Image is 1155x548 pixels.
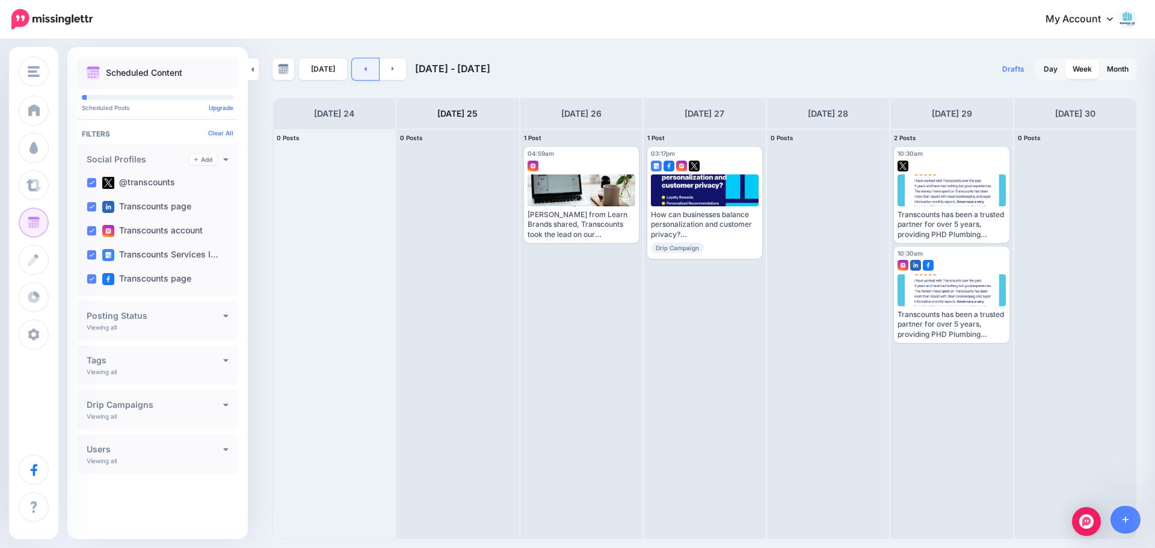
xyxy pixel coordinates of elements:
div: How can businesses balance personalization and customer privacy? Read more 👉 [URL] #personalizati... [651,210,759,239]
span: [DATE] - [DATE] [415,63,490,75]
span: 1 Post [647,134,665,141]
h4: [DATE] 28 [808,106,848,121]
a: Day [1036,60,1065,79]
span: 03:17pm [651,150,675,157]
h4: [DATE] 26 [561,106,602,121]
a: Clear All [208,129,233,137]
a: My Account [1033,5,1137,34]
p: Viewing all [87,457,117,464]
label: Transcounts page [102,273,191,285]
img: calendar.png [87,66,100,79]
a: Upgrade [209,104,233,111]
div: Transcounts has been a trusted partner for over 5 years, providing PHD Plumbing Heating & Drainag... [898,210,1005,239]
div: Transcounts has been a trusted partner for over 5 years, providing PHD Plumbing Heating & Drainag... [898,310,1005,339]
span: 0 Posts [277,134,300,141]
a: Week [1065,60,1099,79]
h4: Users [87,445,223,454]
label: @transcounts [102,177,175,189]
p: Viewing all [87,324,117,331]
div: Open Intercom Messenger [1072,507,1101,536]
h4: Tags [87,356,223,365]
h4: [DATE] 30 [1055,106,1095,121]
img: Missinglettr [11,9,93,29]
a: Drafts [995,58,1032,80]
img: linkedin-square.png [910,260,921,271]
img: instagram-square.png [102,225,114,237]
span: 10:30am [898,250,923,257]
a: [DATE] [299,58,347,80]
span: 0 Posts [400,134,423,141]
label: Transcounts account [102,225,203,237]
img: facebook-square.png [923,260,934,271]
img: instagram-square.png [676,161,687,171]
img: twitter-square.png [102,177,114,189]
img: facebook-square.png [664,161,674,171]
span: 0 Posts [1018,134,1041,141]
h4: [DATE] 25 [437,106,478,121]
img: twitter-square.png [689,161,700,171]
h4: [DATE] 29 [932,106,972,121]
img: google_business-square.png [651,161,662,171]
span: 04:59am [528,150,554,157]
p: Scheduled Content [106,69,182,77]
img: calendar-grey-darker.png [278,64,289,75]
img: twitter-square.png [898,161,908,171]
p: Scheduled Posts [82,105,233,111]
h4: Social Profiles [87,155,189,164]
span: 10:30am [898,150,923,157]
h4: [DATE] 24 [314,106,354,121]
img: instagram-square.png [898,260,908,271]
p: Viewing all [87,368,117,375]
span: 2 Posts [894,134,916,141]
a: Add [189,154,217,165]
h4: Filters [82,129,233,138]
span: Drip Campaign [651,242,704,253]
span: Drafts [1002,66,1024,73]
label: Transcounts page [102,201,191,213]
img: facebook-square.png [102,273,114,285]
p: Viewing all [87,413,117,420]
a: Month [1100,60,1136,79]
img: linkedin-square.png [102,201,114,213]
span: 1 Post [524,134,541,141]
h4: [DATE] 27 [685,106,724,121]
span: 0 Posts [771,134,793,141]
div: [PERSON_NAME] from Learn Brands shared, Transcounts took the lead on our QuickBooks to Xero trans... [528,210,635,239]
img: instagram-square.png [528,161,538,171]
h4: Drip Campaigns [87,401,223,409]
h4: Posting Status [87,312,223,320]
img: google_business-square.png [102,249,114,261]
img: menu.png [28,66,40,77]
label: Transcounts Services I… [102,249,218,261]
